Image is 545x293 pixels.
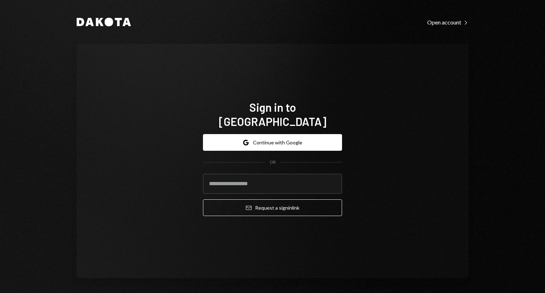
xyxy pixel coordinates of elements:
div: Open account [427,19,468,26]
h1: Sign in to [GEOGRAPHIC_DATA] [203,100,342,128]
a: Open account [427,18,468,26]
button: Continue with Google [203,134,342,151]
button: Request a signinlink [203,199,342,216]
div: OR [270,159,276,165]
